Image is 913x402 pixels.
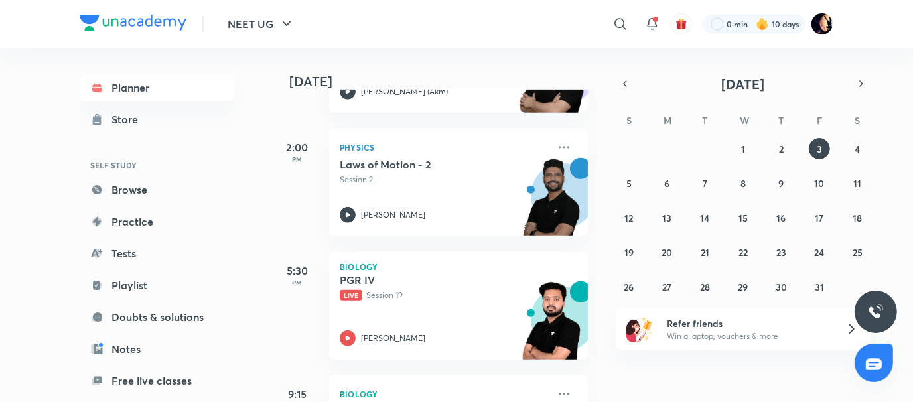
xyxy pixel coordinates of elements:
[814,246,824,259] abbr: October 24, 2025
[340,290,362,301] span: Live
[340,158,505,171] h5: Laws of Motion - 2
[667,330,830,342] p: Win a laptop, vouchers & more
[847,241,868,263] button: October 25, 2025
[618,207,640,228] button: October 12, 2025
[80,154,234,176] h6: SELF STUDY
[80,336,234,362] a: Notes
[778,114,784,127] abbr: Thursday
[695,172,716,194] button: October 7, 2025
[815,212,823,224] abbr: October 17, 2025
[80,240,234,267] a: Tests
[626,316,653,342] img: referral
[80,208,234,235] a: Practice
[809,276,830,297] button: October 31, 2025
[853,212,862,224] abbr: October 18, 2025
[695,207,716,228] button: October 14, 2025
[809,207,830,228] button: October 17, 2025
[624,281,634,293] abbr: October 26, 2025
[722,75,765,93] span: [DATE]
[809,138,830,159] button: October 3, 2025
[271,155,324,163] p: PM
[675,18,687,30] img: avatar
[515,281,588,373] img: unacademy
[340,263,577,271] p: Biology
[656,241,677,263] button: October 20, 2025
[738,246,748,259] abbr: October 22, 2025
[662,281,671,293] abbr: October 27, 2025
[624,212,633,224] abbr: October 12, 2025
[815,281,824,293] abbr: October 31, 2025
[80,15,186,31] img: Company Logo
[770,241,792,263] button: October 23, 2025
[770,172,792,194] button: October 9, 2025
[855,114,860,127] abbr: Saturday
[700,281,710,293] abbr: October 28, 2025
[776,246,786,259] abbr: October 23, 2025
[809,172,830,194] button: October 10, 2025
[618,276,640,297] button: October 26, 2025
[809,241,830,263] button: October 24, 2025
[740,177,746,190] abbr: October 8, 2025
[770,138,792,159] button: October 2, 2025
[695,276,716,297] button: October 28, 2025
[80,368,234,394] a: Free live classes
[868,304,884,320] img: ttu
[817,143,822,155] abbr: October 3, 2025
[340,289,548,301] p: Session 19
[671,13,692,34] button: avatar
[778,177,784,190] abbr: October 9, 2025
[340,174,548,186] p: Session 2
[817,114,822,127] abbr: Friday
[695,241,716,263] button: October 21, 2025
[855,143,860,155] abbr: October 4, 2025
[776,281,787,293] abbr: October 30, 2025
[515,158,588,249] img: unacademy
[271,279,324,287] p: PM
[770,276,792,297] button: October 30, 2025
[847,138,868,159] button: October 4, 2025
[662,246,672,259] abbr: October 20, 2025
[626,177,632,190] abbr: October 5, 2025
[733,276,754,297] button: October 29, 2025
[624,246,634,259] abbr: October 19, 2025
[740,114,749,127] abbr: Wednesday
[756,17,769,31] img: streak
[80,74,234,101] a: Planner
[340,139,548,155] p: Physics
[80,272,234,299] a: Playlist
[656,172,677,194] button: October 6, 2025
[770,207,792,228] button: October 16, 2025
[853,177,861,190] abbr: October 11, 2025
[667,316,830,330] h6: Refer friends
[733,241,754,263] button: October 22, 2025
[847,172,868,194] button: October 11, 2025
[701,246,709,259] abbr: October 21, 2025
[80,304,234,330] a: Doubts & solutions
[80,176,234,203] a: Browse
[80,106,234,133] a: Store
[733,172,754,194] button: October 8, 2025
[779,143,784,155] abbr: October 2, 2025
[811,13,833,35] img: Mayank Singh
[738,281,748,293] abbr: October 29, 2025
[618,172,640,194] button: October 5, 2025
[271,139,324,155] h5: 2:00
[626,114,632,127] abbr: Sunday
[701,212,710,224] abbr: October 14, 2025
[853,246,863,259] abbr: October 25, 2025
[340,386,548,402] p: Biology
[618,241,640,263] button: October 19, 2025
[733,207,754,228] button: October 15, 2025
[814,177,824,190] abbr: October 10, 2025
[271,386,324,402] h5: 9:15
[361,86,448,98] p: [PERSON_NAME] (Akm)
[656,276,677,297] button: October 27, 2025
[664,177,669,190] abbr: October 6, 2025
[111,111,146,127] div: Store
[361,209,425,221] p: [PERSON_NAME]
[703,114,708,127] abbr: Tuesday
[340,273,505,287] h5: PGR IV
[847,207,868,228] button: October 18, 2025
[634,74,852,93] button: [DATE]
[361,332,425,344] p: [PERSON_NAME]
